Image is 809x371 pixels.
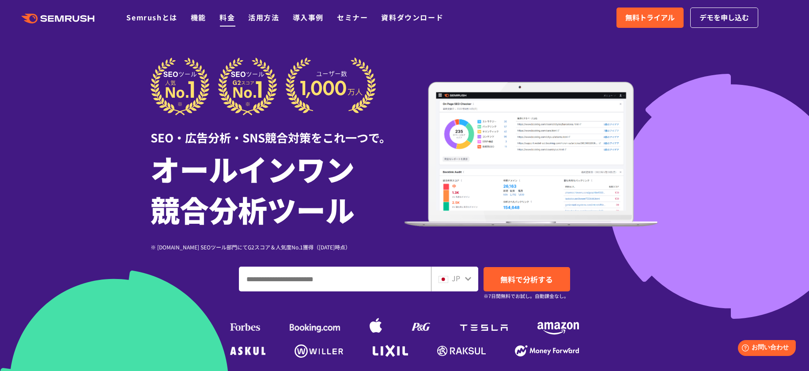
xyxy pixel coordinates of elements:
[248,12,279,23] a: 活用方法
[219,12,235,23] a: 料金
[699,12,749,23] span: デモを申し込む
[730,337,799,361] iframe: Help widget launcher
[381,12,443,23] a: 資料ダウンロード
[151,148,404,229] h1: オールインワン 競合分析ツール
[690,8,758,28] a: デモを申し込む
[293,12,324,23] a: 導入事例
[500,274,553,285] span: 無料で分析する
[191,12,206,23] a: 機能
[151,243,404,251] div: ※ [DOMAIN_NAME] SEOツール部門にてG2スコア＆人気度No.1獲得（[DATE]時点）
[452,273,460,283] span: JP
[484,292,569,300] small: ※7日間無料でお試し。自動課金なし。
[126,12,177,23] a: Semrushとは
[337,12,368,23] a: セミナー
[484,267,570,291] a: 無料で分析する
[625,12,675,23] span: 無料トライアル
[239,267,431,291] input: ドメイン、キーワードまたはURLを入力してください
[151,115,404,146] div: SEO・広告分析・SNS競合対策をこれ一つで。
[616,8,684,28] a: 無料トライアル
